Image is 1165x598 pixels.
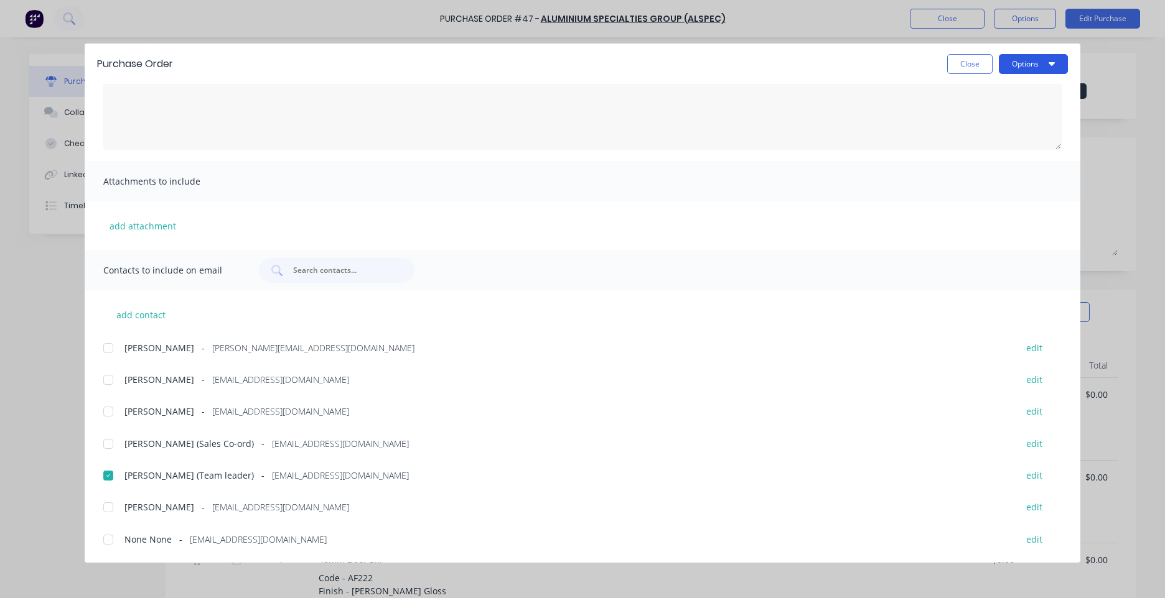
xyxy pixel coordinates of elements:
[261,437,264,450] span: -
[261,469,264,482] span: -
[103,262,240,279] span: Contacts to include on email
[124,373,194,386] span: [PERSON_NAME]
[202,405,205,418] span: -
[212,341,414,354] span: [PERSON_NAME][EMAIL_ADDRESS][DOMAIN_NAME]
[212,500,349,513] span: [EMAIL_ADDRESS][DOMAIN_NAME]
[103,173,240,190] span: Attachments to include
[103,25,1062,150] textarea: A PDF copy of the order has been attached to this email. To view your order online, please click ...
[103,216,182,235] button: add attachment
[202,373,205,386] span: -
[1019,531,1050,548] button: edit
[124,533,172,546] span: None None
[202,500,205,513] span: -
[947,54,993,74] button: Close
[212,405,349,418] span: [EMAIL_ADDRESS][DOMAIN_NAME]
[272,437,409,450] span: [EMAIL_ADDRESS][DOMAIN_NAME]
[124,341,194,354] span: [PERSON_NAME]
[124,405,194,418] span: [PERSON_NAME]
[1019,371,1050,388] button: edit
[190,533,327,546] span: [EMAIL_ADDRESS][DOMAIN_NAME]
[179,533,182,546] span: -
[202,341,205,354] span: -
[1019,467,1050,484] button: edit
[1019,499,1050,515] button: edit
[124,500,194,513] span: [PERSON_NAME]
[124,437,254,450] span: [PERSON_NAME] (Sales Co-ord)
[999,54,1068,74] button: Options
[212,373,349,386] span: [EMAIL_ADDRESS][DOMAIN_NAME]
[1019,339,1050,356] button: edit
[124,469,254,482] span: [PERSON_NAME] (Team leader)
[292,264,395,277] input: Search contacts...
[272,469,409,482] span: [EMAIL_ADDRESS][DOMAIN_NAME]
[103,305,178,324] button: add contact
[97,57,173,71] div: Purchase Order
[1019,435,1050,452] button: edit
[1019,403,1050,420] button: edit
